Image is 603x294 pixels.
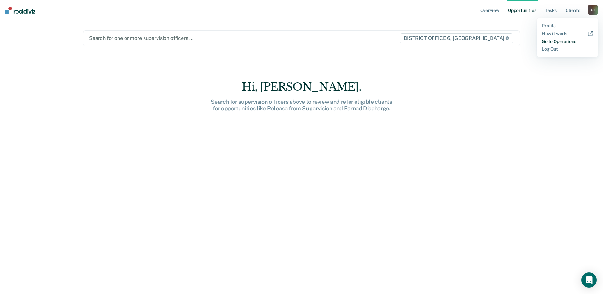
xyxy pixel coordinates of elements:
div: Search for supervision officers above to review and refer eligible clients for opportunities like... [200,98,403,112]
a: Go to Operations [542,39,593,44]
a: Log Out [542,47,593,52]
img: Recidiviz [5,7,35,14]
a: How it works [542,31,593,36]
div: C J [588,5,598,15]
div: Hi, [PERSON_NAME]. [200,80,403,93]
div: Open Intercom Messenger [581,272,597,288]
a: Profile [542,23,593,28]
button: CJ [588,5,598,15]
span: DISTRICT OFFICE 6, [GEOGRAPHIC_DATA] [400,33,513,43]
